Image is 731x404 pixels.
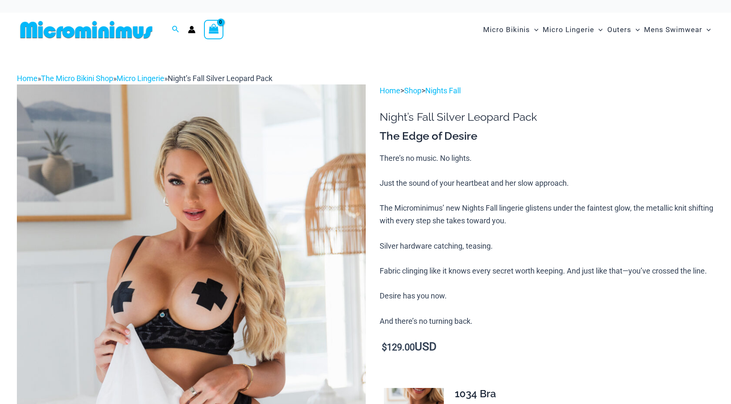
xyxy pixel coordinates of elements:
span: Menu Toggle [702,19,711,41]
a: Micro LingerieMenu ToggleMenu Toggle [541,17,605,43]
a: Account icon link [188,26,196,33]
a: Micro Lingerie [117,74,164,83]
a: The Micro Bikini Shop [41,74,113,83]
a: Home [380,86,400,95]
span: Menu Toggle [594,19,603,41]
span: 1034 Bra [455,388,496,400]
a: Home [17,74,38,83]
a: Nights Fall [425,86,461,95]
img: MM SHOP LOGO FLAT [17,20,156,39]
span: Outers [607,19,631,41]
a: Micro BikinisMenu ToggleMenu Toggle [481,17,541,43]
span: Mens Swimwear [644,19,702,41]
a: Search icon link [172,24,179,35]
span: Menu Toggle [631,19,640,41]
a: Shop [404,86,421,95]
span: Micro Lingerie [543,19,594,41]
span: » » » [17,74,272,83]
a: OutersMenu ToggleMenu Toggle [605,17,642,43]
span: Menu Toggle [530,19,538,41]
span: Night’s Fall Silver Leopard Pack [168,74,272,83]
p: USD [380,341,714,354]
p: > > [380,84,714,97]
a: Mens SwimwearMenu ToggleMenu Toggle [642,17,713,43]
bdi: 129.00 [382,342,415,352]
h1: Night’s Fall Silver Leopard Pack [380,111,714,124]
span: Micro Bikinis [483,19,530,41]
a: View Shopping Cart, empty [204,20,223,39]
span: $ [382,342,387,352]
p: There’s no music. No lights. Just the sound of your heartbeat and her slow approach. The Micromin... [380,152,714,328]
nav: Site Navigation [480,16,714,44]
h3: The Edge of Desire [380,129,714,144]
